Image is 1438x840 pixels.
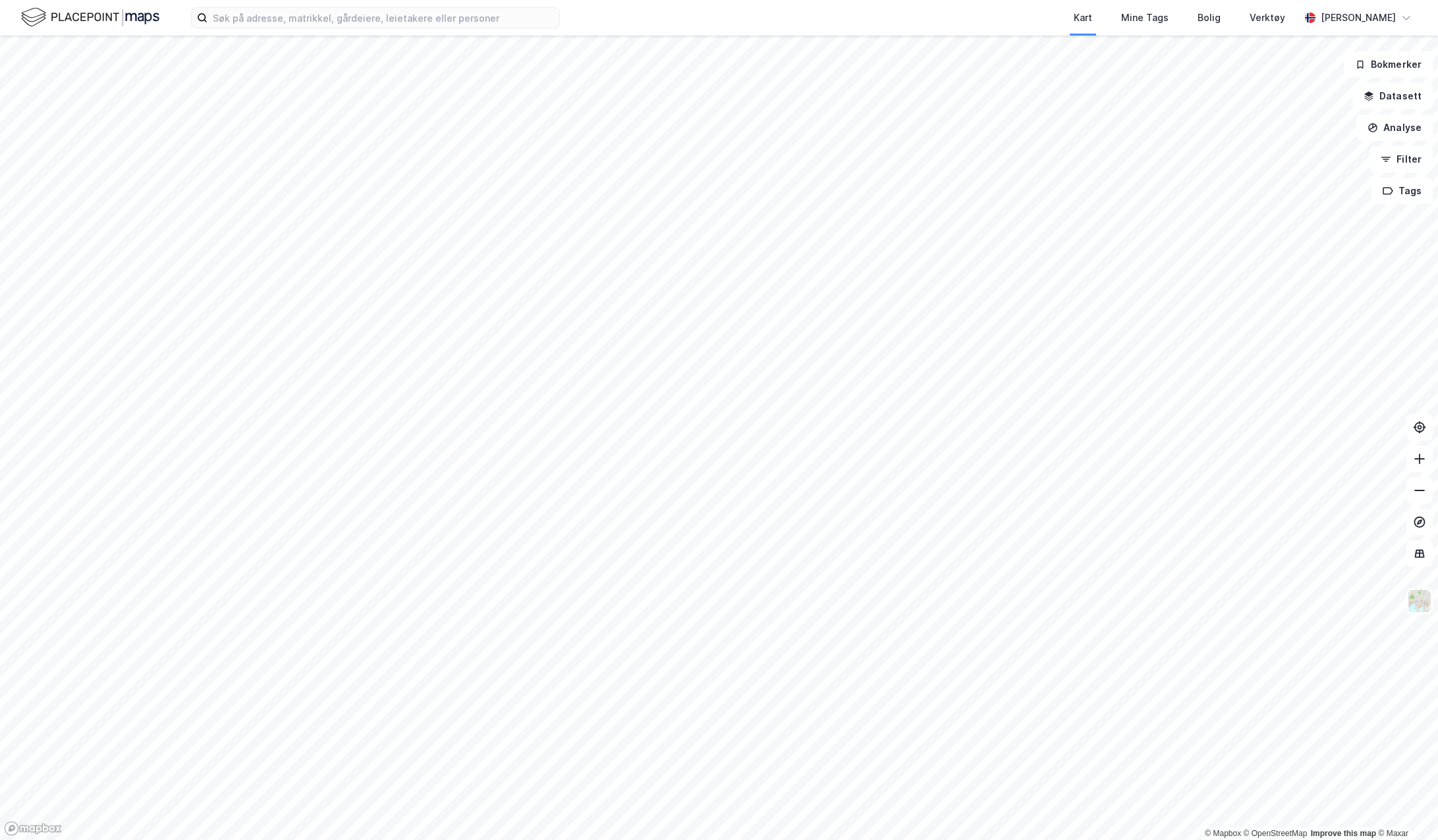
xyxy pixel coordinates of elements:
a: OpenStreetMap [1244,829,1308,838]
button: Datasett [1352,83,1433,109]
button: Filter [1369,146,1433,172]
a: Mapbox homepage [4,821,62,836]
iframe: Chat Widget [1372,777,1438,840]
a: Mapbox [1205,829,1241,838]
div: Verktøy [1250,10,1285,26]
div: [PERSON_NAME] [1321,10,1396,26]
img: Z [1407,589,1432,614]
button: Bokmerker [1344,51,1433,78]
input: Søk på adresse, matrikkel, gårdeiere, leietakere eller personer [207,8,559,28]
a: Improve this map [1311,829,1376,838]
div: Kart [1074,10,1092,26]
div: Bolig [1198,10,1221,26]
button: Analyse [1356,115,1433,141]
div: Mine Tags [1121,10,1169,26]
button: Tags [1371,178,1433,204]
img: logo.f888ab2527a4732fd821a326f86c7f29.svg [21,6,159,29]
